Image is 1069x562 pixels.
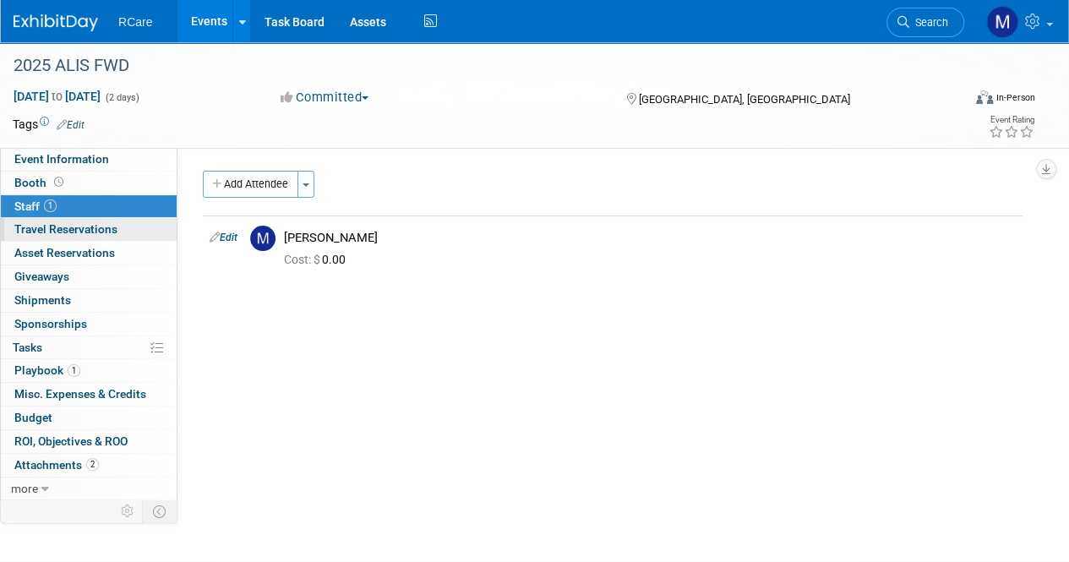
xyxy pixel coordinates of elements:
[14,458,99,472] span: Attachments
[143,500,177,522] td: Toggle Event Tabs
[14,411,52,424] span: Budget
[638,93,849,106] span: [GEOGRAPHIC_DATA], [GEOGRAPHIC_DATA]
[14,293,71,307] span: Shipments
[275,89,375,106] button: Committed
[14,246,115,259] span: Asset Reservations
[86,458,99,471] span: 2
[14,363,80,377] span: Playbook
[14,152,109,166] span: Event Information
[11,482,38,495] span: more
[1,265,177,288] a: Giveaways
[1,218,177,241] a: Travel Reservations
[1,406,177,429] a: Budget
[989,116,1034,124] div: Event Rating
[8,51,948,81] div: 2025 ALIS FWD
[203,171,298,198] button: Add Attendee
[51,176,67,188] span: Booth not reserved yet
[1,454,177,477] a: Attachments2
[1,336,177,359] a: Tasks
[1,172,177,194] a: Booth
[14,199,57,213] span: Staff
[68,364,80,377] span: 1
[1,477,177,500] a: more
[284,253,352,266] span: 0.00
[886,8,964,37] a: Search
[14,387,146,401] span: Misc. Expenses & Credits
[49,90,65,103] span: to
[13,341,42,354] span: Tasks
[14,222,117,236] span: Travel Reservations
[14,14,98,31] img: ExhibitDay
[210,232,237,243] a: Edit
[909,16,948,29] span: Search
[104,92,139,103] span: (2 days)
[13,116,85,133] td: Tags
[14,176,67,189] span: Booth
[976,90,993,104] img: Format-Inperson.png
[14,434,128,448] span: ROI, Objectives & ROO
[113,500,143,522] td: Personalize Event Tab Strip
[57,119,85,131] a: Edit
[1,148,177,171] a: Event Information
[14,270,69,283] span: Giveaways
[1,313,177,336] a: Sponsorships
[284,230,1016,246] div: [PERSON_NAME]
[1,430,177,453] a: ROI, Objectives & ROO
[44,199,57,212] span: 1
[14,317,87,330] span: Sponsorships
[284,253,322,266] span: Cost: $
[886,88,1035,113] div: Event Format
[1,289,177,312] a: Shipments
[995,91,1035,104] div: In-Person
[250,226,275,251] img: M.jpg
[986,6,1018,38] img: Mila Vasquez
[118,15,152,29] span: RCare
[1,359,177,382] a: Playbook1
[13,89,101,104] span: [DATE] [DATE]
[1,195,177,218] a: Staff1
[1,383,177,406] a: Misc. Expenses & Credits
[1,242,177,265] a: Asset Reservations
